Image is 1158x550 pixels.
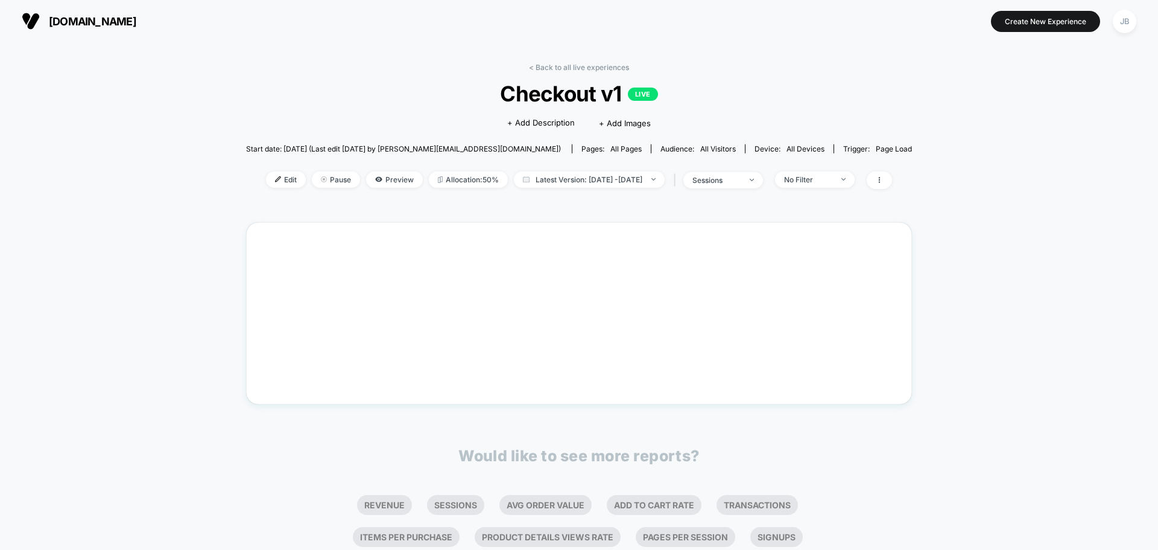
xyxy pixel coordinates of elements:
[18,11,140,31] button: [DOMAIN_NAME]
[279,81,878,106] span: Checkout v1
[784,175,832,184] div: No Filter
[750,527,803,547] li: Signups
[507,117,575,129] span: + Add Description
[1109,9,1140,34] button: JB
[22,12,40,30] img: Visually logo
[246,144,561,153] span: Start date: [DATE] (Last edit [DATE] by [PERSON_NAME][EMAIL_ADDRESS][DOMAIN_NAME])
[700,144,736,153] span: All Visitors
[671,171,683,189] span: |
[366,171,423,188] span: Preview
[876,144,912,153] span: Page Load
[651,178,656,181] img: end
[266,171,306,188] span: Edit
[475,527,621,547] li: Product Details Views Rate
[692,176,741,185] div: sessions
[275,176,281,182] img: edit
[353,527,460,547] li: Items Per Purchase
[750,179,754,181] img: end
[529,63,629,72] a: < Back to all live experiences
[843,144,912,153] div: Trigger:
[660,144,736,153] div: Audience:
[427,495,484,515] li: Sessions
[745,144,834,153] span: Device:
[458,447,700,465] p: Would like to see more reports?
[581,144,642,153] div: Pages:
[628,88,658,101] p: LIVE
[499,495,592,515] li: Avg Order Value
[786,144,824,153] span: all devices
[523,176,530,182] img: calendar
[717,495,798,515] li: Transactions
[357,495,412,515] li: Revenue
[607,495,701,515] li: Add To Cart Rate
[599,118,651,128] span: + Add Images
[438,176,443,183] img: rebalance
[841,178,846,181] img: end
[312,171,360,188] span: Pause
[1113,10,1136,33] div: JB
[49,15,136,28] span: [DOMAIN_NAME]
[610,144,642,153] span: all pages
[636,527,735,547] li: Pages Per Session
[991,11,1100,32] button: Create New Experience
[429,171,508,188] span: Allocation: 50%
[514,171,665,188] span: Latest Version: [DATE] - [DATE]
[321,176,327,182] img: end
